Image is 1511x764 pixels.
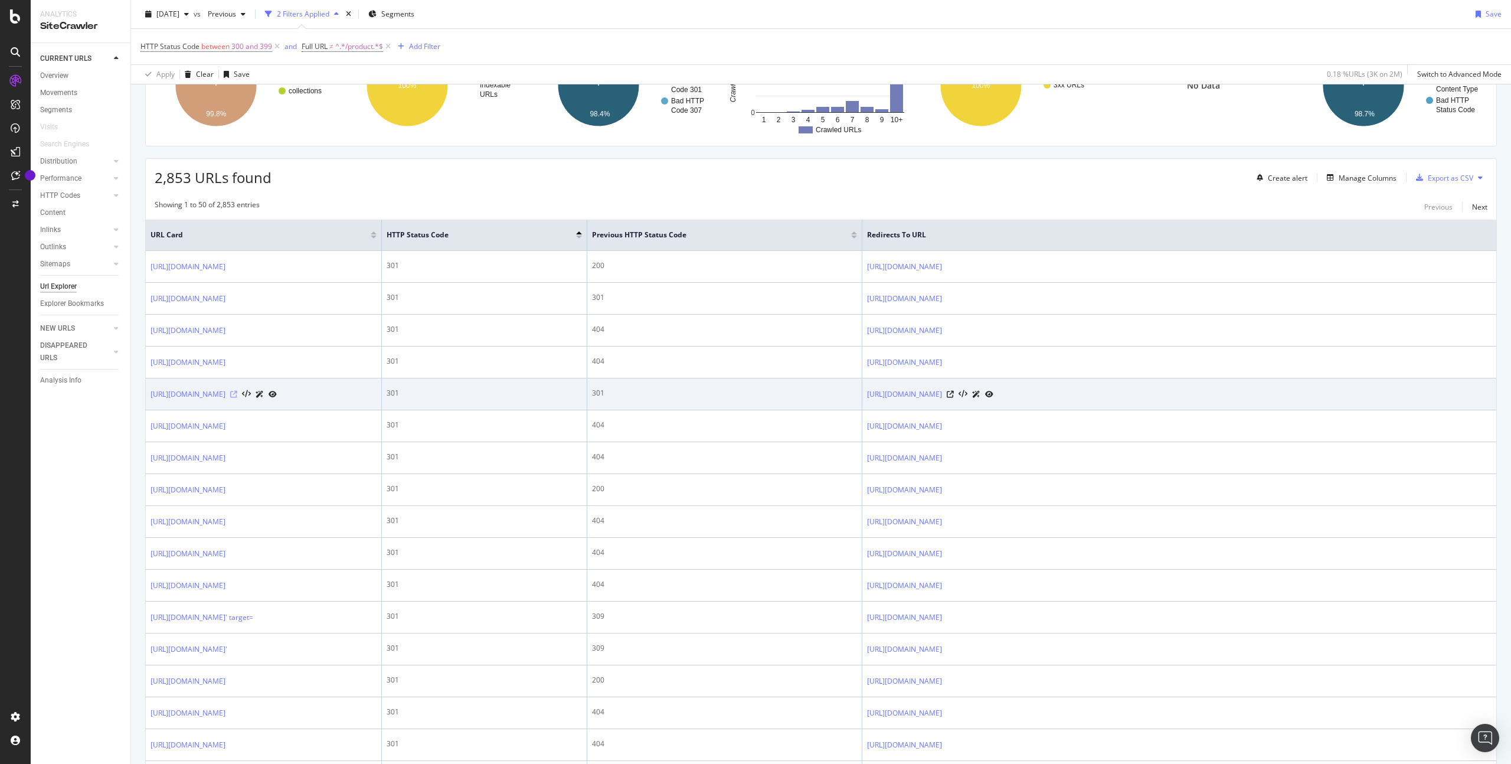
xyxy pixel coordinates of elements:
[40,70,122,82] a: Overview
[40,339,100,364] div: DISAPPEARED URLS
[242,390,251,399] button: View HTML Source
[151,548,225,560] a: [URL][DOMAIN_NAME]
[792,116,796,124] text: 3
[867,261,942,273] a: [URL][DOMAIN_NAME]
[140,65,175,84] button: Apply
[867,612,942,623] a: [URL][DOMAIN_NAME]
[269,388,277,400] a: URL Inspection
[40,224,110,236] a: Inlinks
[206,110,226,118] text: 99.8%
[537,34,722,137] svg: A chart.
[219,65,250,84] button: Save
[346,34,531,137] svg: A chart.
[156,69,175,79] div: Apply
[40,19,121,33] div: SiteCrawler
[140,5,194,24] button: [DATE]
[387,707,582,717] div: 301
[1472,202,1487,212] div: Next
[751,109,755,117] text: 0
[151,707,225,719] a: [URL][DOMAIN_NAME]
[40,190,80,202] div: HTTP Codes
[947,391,954,398] a: Visit Online Page
[387,324,582,335] div: 301
[40,258,70,270] div: Sitemaps
[1302,34,1487,137] svg: A chart.
[398,81,416,90] text: 100%
[40,298,122,310] a: Explorer Bookmarks
[40,339,110,364] a: DISAPPEARED URLS
[40,70,68,82] div: Overview
[151,452,225,464] a: [URL][DOMAIN_NAME]
[335,38,383,55] span: ^.*/product.*$
[156,9,179,19] span: 2025 Aug. 21st
[1436,106,1475,114] text: Status Code
[40,87,122,99] a: Movements
[592,611,857,622] div: 309
[151,420,225,432] a: [URL][DOMAIN_NAME]
[867,230,1474,240] span: Redirects to URL
[40,155,110,168] a: Distribution
[289,87,322,95] text: collections
[40,138,89,151] div: Search Engines
[40,53,110,65] a: CURRENT URLS
[959,390,967,399] button: View HTML Source
[867,675,942,687] a: [URL][DOMAIN_NAME]
[1436,85,1478,93] text: Content Type
[203,9,236,19] span: Previous
[728,34,914,137] svg: A chart.
[40,172,81,185] div: Performance
[590,110,610,118] text: 98.4%
[40,172,110,185] a: Performance
[592,260,857,271] div: 200
[40,104,122,116] a: Segments
[821,116,825,124] text: 5
[260,5,344,24] button: 2 Filters Applied
[40,207,122,219] a: Content
[671,97,704,105] text: Bad HTTP
[387,579,582,590] div: 301
[151,484,225,496] a: [URL][DOMAIN_NAME]
[40,104,72,116] div: Segments
[1424,200,1453,214] button: Previous
[151,388,225,400] a: [URL][DOMAIN_NAME]
[1187,80,1220,92] span: No Data
[329,41,333,51] span: ≠
[284,41,297,51] div: and
[867,420,942,432] a: [URL][DOMAIN_NAME]
[592,707,857,717] div: 404
[806,116,810,124] text: 4
[1339,173,1396,183] div: Manage Columns
[40,241,66,253] div: Outlinks
[40,138,101,151] a: Search Engines
[387,484,582,494] div: 301
[387,547,582,558] div: 301
[762,116,766,124] text: 1
[25,170,35,181] div: Tooltip anchor
[196,69,214,79] div: Clear
[836,116,840,124] text: 6
[729,57,737,102] text: Crawled URLs
[151,230,368,240] span: URL Card
[409,41,440,51] div: Add Filter
[592,452,857,462] div: 404
[671,76,704,84] text: Bad HTTP
[40,322,110,335] a: NEW URLS
[592,356,857,367] div: 404
[387,611,582,622] div: 301
[1412,65,1502,84] button: Switch to Advanced Mode
[40,190,110,202] a: HTTP Codes
[155,34,340,137] svg: A chart.
[671,106,702,115] text: Code 307
[40,207,66,219] div: Content
[592,324,857,335] div: 404
[592,643,857,654] div: 309
[151,261,225,273] a: [URL][DOMAIN_NAME]
[851,116,855,124] text: 7
[1327,69,1402,79] div: 0.18 % URLs ( 3K on 2M )
[151,293,225,305] a: [URL][DOMAIN_NAME]
[867,357,942,368] a: [URL][DOMAIN_NAME]
[387,260,582,271] div: 301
